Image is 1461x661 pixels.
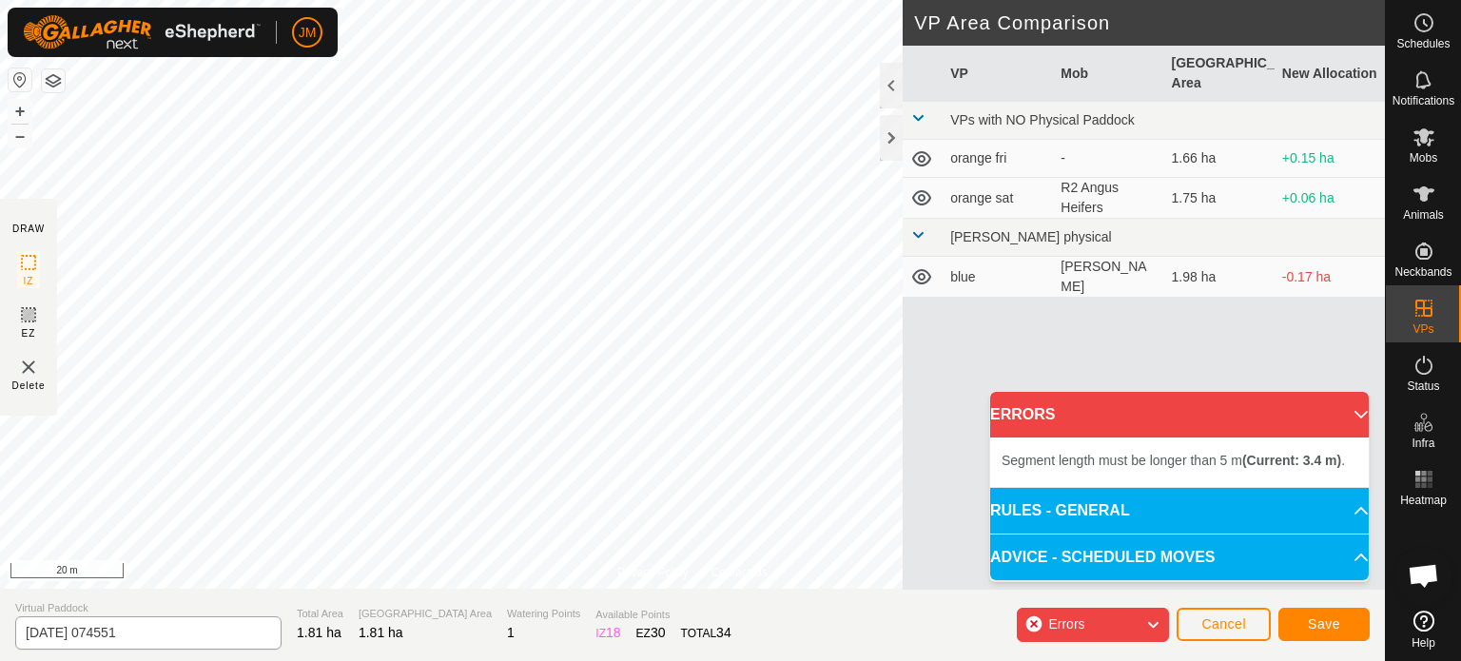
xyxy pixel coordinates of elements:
button: + [9,100,31,123]
td: orange fri [943,140,1053,178]
div: - [1061,148,1156,168]
span: Available Points [595,607,730,623]
th: [GEOGRAPHIC_DATA] Area [1164,46,1275,102]
span: JM [299,23,317,43]
span: 30 [651,625,666,640]
th: Mob [1053,46,1163,102]
span: VPs [1412,323,1433,335]
img: VP [17,356,40,379]
span: Virtual Paddock [15,600,282,616]
div: DRAW [12,222,45,236]
button: Map Layers [42,69,65,92]
div: Open chat [1395,547,1452,604]
th: VP [943,46,1053,102]
span: ADVICE - SCHEDULED MOVES [990,546,1215,569]
span: [GEOGRAPHIC_DATA] Area [359,606,492,622]
span: Mobs [1410,152,1437,164]
span: Delete [12,379,46,393]
td: -0.17 ha [1275,257,1385,298]
div: R2 Angus Heifers [1061,178,1156,218]
th: New Allocation [1275,46,1385,102]
img: Gallagher Logo [23,15,261,49]
div: IZ [595,623,620,643]
span: Neckbands [1394,266,1451,278]
td: +0.15 ha [1275,140,1385,178]
span: Status [1407,380,1439,392]
div: EZ [636,623,666,643]
p-accordion-header: RULES - GENERAL [990,488,1369,534]
td: 1.75 ha [1164,178,1275,219]
span: Watering Points [507,606,580,622]
span: RULES - GENERAL [990,499,1130,522]
button: Cancel [1177,608,1271,641]
span: 1 [507,625,515,640]
span: Help [1412,637,1435,649]
div: [PERSON_NAME] [1061,257,1156,297]
span: Cancel [1201,616,1246,632]
span: 1.81 ha [297,625,341,640]
td: 1.98 ha [1164,257,1275,298]
button: Reset Map [9,68,31,91]
span: Heatmap [1400,495,1447,506]
span: Errors [1048,616,1084,632]
p-accordion-content: ERRORS [990,437,1369,487]
span: IZ [24,274,34,288]
p-accordion-header: ERRORS [990,392,1369,437]
span: 18 [606,625,621,640]
td: 1.66 ha [1164,140,1275,178]
span: Segment length must be longer than 5 m . [1002,453,1345,468]
span: Infra [1412,437,1434,449]
p-accordion-header: ADVICE - SCHEDULED MOVES [990,535,1369,580]
span: EZ [22,326,36,340]
button: Save [1278,608,1370,641]
b: (Current: 3.4 m) [1242,453,1341,468]
td: +0.06 ha [1275,178,1385,219]
span: Notifications [1393,95,1454,107]
span: Animals [1403,209,1444,221]
button: – [9,125,31,147]
span: 34 [716,625,731,640]
h2: VP Area Comparison [914,11,1385,34]
span: VPs with NO Physical Paddock [950,112,1135,127]
td: orange sat [943,178,1053,219]
a: Help [1386,603,1461,656]
span: Schedules [1396,38,1450,49]
span: 1.81 ha [359,625,403,640]
span: ERRORS [990,403,1055,426]
span: [PERSON_NAME] physical [950,229,1112,244]
div: TOTAL [681,623,731,643]
td: blue [943,257,1053,298]
span: Total Area [297,606,343,622]
a: Privacy Policy [617,564,689,581]
span: Save [1308,616,1340,632]
a: Contact Us [711,564,768,581]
